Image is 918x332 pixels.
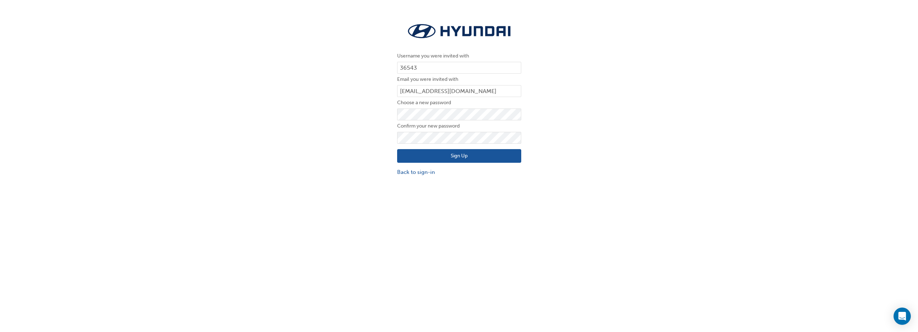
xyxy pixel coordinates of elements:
a: Back to sign-in [397,168,521,176]
button: Sign Up [397,149,521,163]
label: Confirm your new password [397,122,521,130]
img: Trak [397,22,521,41]
label: Email you were invited with [397,75,521,84]
label: Choose a new password [397,98,521,107]
div: Open Intercom Messenger [894,308,911,325]
input: Username [397,62,521,74]
label: Username you were invited with [397,52,521,60]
